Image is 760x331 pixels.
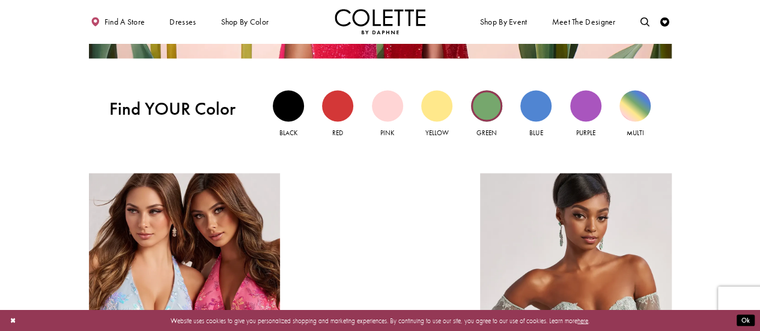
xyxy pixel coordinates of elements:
a: Red view Red [322,90,353,139]
span: Multi [627,129,644,137]
span: Shop By Event [480,17,527,26]
div: Red view [322,90,353,121]
div: Pink view [372,90,403,121]
span: Shop By Event [478,9,529,34]
a: Check Wishlist [658,9,672,34]
a: Find a store [89,9,147,34]
a: Multi view Multi [619,90,651,139]
span: Dresses [169,17,196,26]
a: here [577,316,588,324]
a: Black view Black [273,90,304,139]
a: Toggle search [638,9,652,34]
span: Pink [380,129,394,137]
div: Blue view [520,90,552,121]
span: Meet the designer [552,17,615,26]
span: Black [279,129,297,137]
div: Yellow view [421,90,452,121]
a: Pink view Pink [372,90,403,139]
span: Dresses [167,9,198,34]
span: Green [476,129,497,137]
span: Find a store [105,17,145,26]
a: Blue view Blue [520,90,552,139]
a: Green view Green [471,90,502,139]
a: Purple view Purple [570,90,601,139]
div: Green view [471,90,502,121]
button: Submit Dialog [737,315,755,326]
span: Shop by color [220,17,269,26]
div: Purple view [570,90,601,121]
a: Meet the designer [550,9,618,34]
div: Multi view [619,90,651,121]
span: Purple [576,129,595,137]
a: Yellow view Yellow [421,90,452,139]
span: Find YOUR Color [109,99,252,120]
div: Black view [273,90,304,121]
span: Yellow [425,129,449,137]
span: Red [332,129,343,137]
span: Blue [529,129,543,137]
span: Shop by color [219,9,271,34]
button: Close Dialog [5,312,20,329]
p: Website uses cookies to give you personalized shopping and marketing experiences. By continuing t... [65,314,695,326]
img: Colette by Daphne [335,9,426,34]
a: Visit Home Page [335,9,426,34]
